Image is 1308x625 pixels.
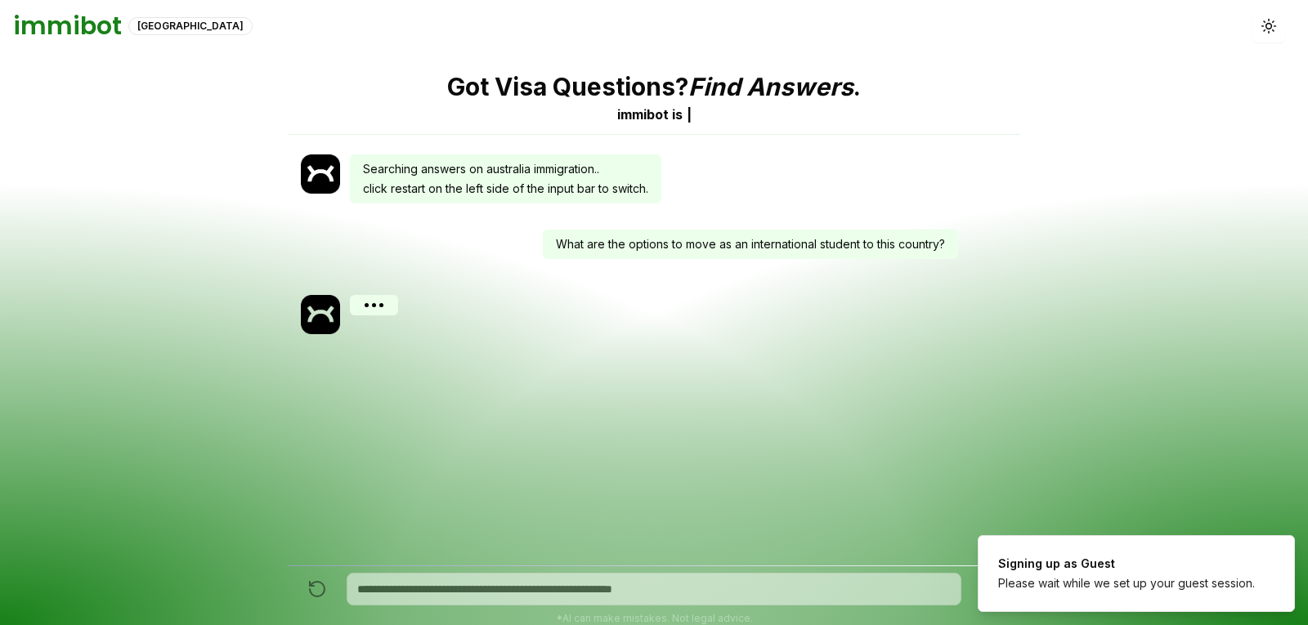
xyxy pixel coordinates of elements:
h1: immibot [13,11,122,41]
p: What are the options to move as an international student to this country? [556,236,945,252]
div: [GEOGRAPHIC_DATA] [128,17,253,35]
div: immibot is [617,105,683,124]
img: immibot.png [301,154,340,194]
div: Please wait while we set up your guest session. [998,575,1255,592]
span: Find Answers [688,72,853,101]
p: Got Visa Questions? . [447,72,861,101]
div: Signing up as Guest [998,556,1255,572]
p: Searching answers on australia immigration.. [363,161,648,177]
p: *AI can make mistakes. Not legal advice. [288,612,1020,625]
p: click restart on the left side of the input bar to switch. [363,181,648,197]
img: immibot.png [301,295,340,334]
span: | [687,106,692,123]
